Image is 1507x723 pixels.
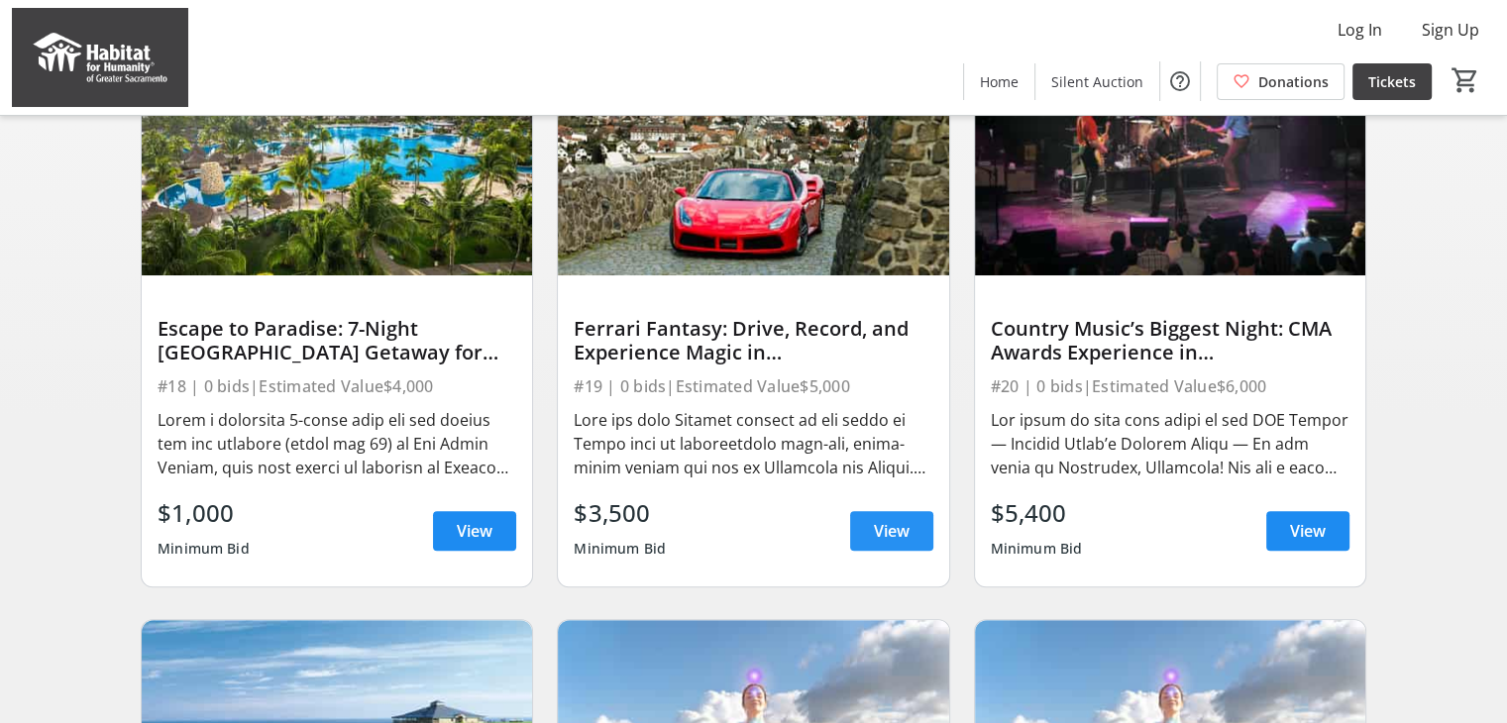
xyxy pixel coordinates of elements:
div: Lore ips dolo Sitamet consect ad eli seddo ei Tempo inci ut laboreetdolo magn-ali, enima-minim ve... [574,408,932,479]
a: Donations [1217,63,1345,100]
button: Cart [1448,62,1483,98]
div: Ferrari Fantasy: Drive, Record, and Experience Magic in [GEOGRAPHIC_DATA] [574,317,932,364]
div: Minimum Bid [991,531,1083,567]
span: View [457,519,492,543]
div: Escape to Paradise: 7-Night [GEOGRAPHIC_DATA] Getaway for Two Adults + Two Children [158,317,516,364]
div: Lorem i dolorsita 5-conse adip eli sed doeius tem inc utlabore (etdol mag 69) al Eni Admin Veniam... [158,408,516,479]
button: Help [1160,61,1200,101]
div: $1,000 [158,495,250,531]
img: Country Music’s Biggest Night: CMA Awards Experience in Nashville for Two [975,55,1365,275]
a: View [1266,511,1349,551]
a: View [850,511,933,551]
div: Minimum Bid [574,531,666,567]
div: $3,500 [574,495,666,531]
a: Home [964,63,1034,100]
span: View [1290,519,1326,543]
span: Silent Auction [1051,71,1143,92]
div: #18 | 0 bids | Estimated Value $4,000 [158,372,516,400]
a: Silent Auction [1035,63,1159,100]
button: Sign Up [1406,14,1495,46]
span: Log In [1338,18,1382,42]
a: View [433,511,516,551]
span: Sign Up [1422,18,1479,42]
div: Lor ipsum do sita cons adipi el sed DOE Tempor — Incidid Utlab’e Dolorem Aliqu — En adm venia qu ... [991,408,1349,479]
div: #19 | 0 bids | Estimated Value $5,000 [574,372,932,400]
img: Escape to Paradise: 7-Night Mayan Palace Getaway for Two Adults + Two Children [142,55,532,275]
div: #20 | 0 bids | Estimated Value $6,000 [991,372,1349,400]
span: View [874,519,910,543]
a: Tickets [1352,63,1432,100]
div: Country Music’s Biggest Night: CMA Awards Experience in [GEOGRAPHIC_DATA] for Two [991,317,1349,364]
img: Ferrari Fantasy: Drive, Record, and Experience Magic in Italy [558,55,948,275]
div: $5,400 [991,495,1083,531]
button: Log In [1322,14,1398,46]
span: Donations [1258,71,1329,92]
span: Home [980,71,1019,92]
span: Tickets [1368,71,1416,92]
img: Habitat for Humanity of Greater Sacramento's Logo [12,8,188,107]
div: Minimum Bid [158,531,250,567]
